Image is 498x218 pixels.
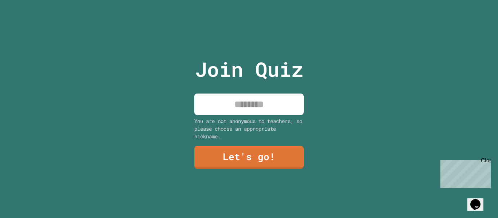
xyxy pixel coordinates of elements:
iframe: chat widget [437,157,491,188]
p: Join Quiz [195,54,303,84]
div: Chat with us now!Close [3,3,50,46]
div: You are not anonymous to teachers, so please choose an appropriate nickname. [194,117,304,140]
iframe: chat widget [467,189,491,211]
a: Let's go! [194,146,304,169]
